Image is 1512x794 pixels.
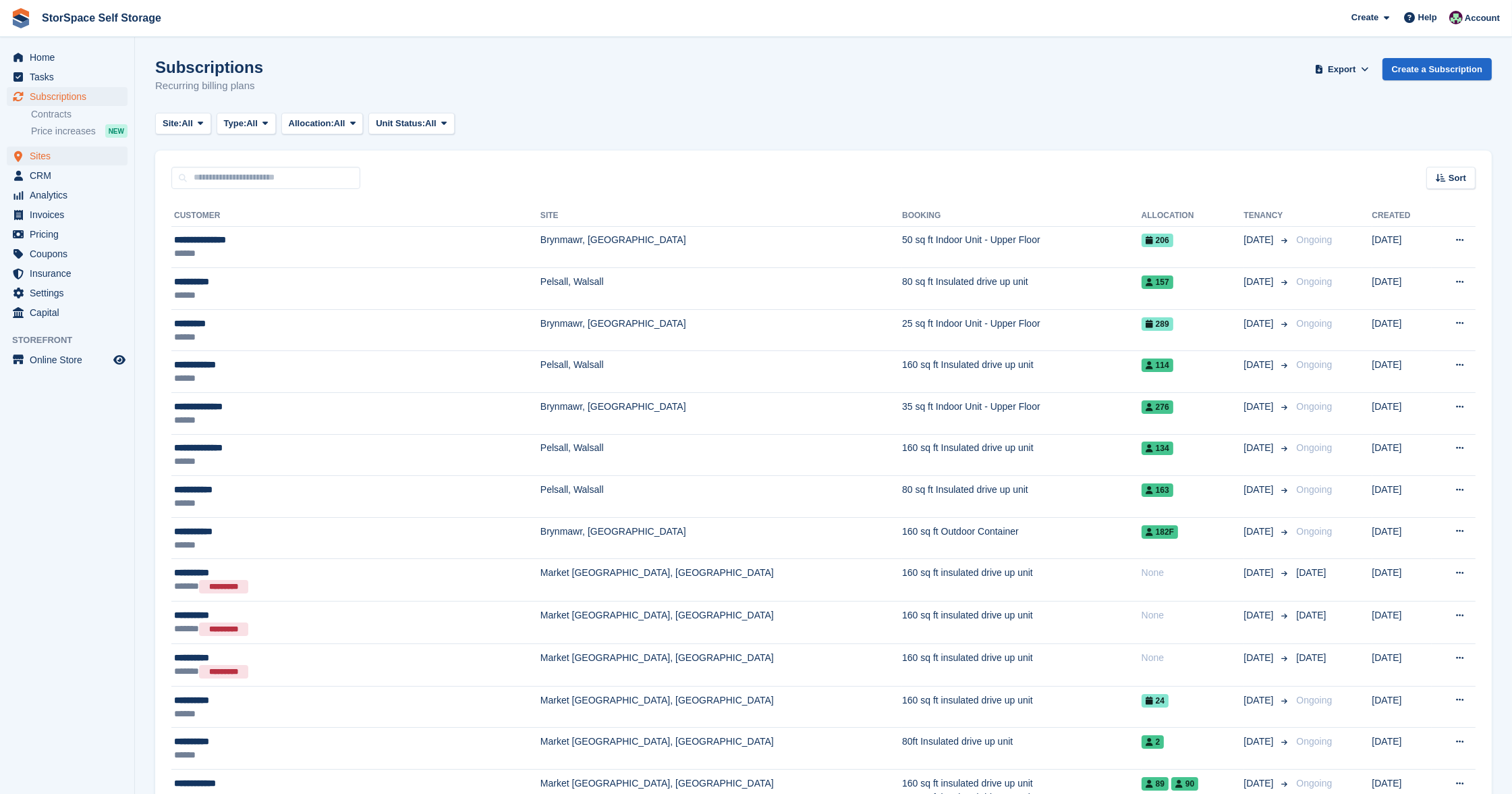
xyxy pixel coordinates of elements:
[902,476,1142,518] td: 80 sq ft Insulated drive up unit
[1372,268,1432,310] td: [DATE]
[902,268,1142,310] td: 80 sq ft Insulated drive up unit
[155,78,263,94] p: Recurring billing plans
[1328,63,1355,76] span: Export
[1372,517,1432,559] td: [DATE]
[1297,526,1333,537] span: Ongoing
[1142,525,1178,539] span: 182f
[1142,442,1173,455] span: 134
[1382,58,1492,80] a: Create a Subscription
[1418,11,1437,24] span: Help
[30,186,111,205] span: Analytics
[30,350,111,369] span: Online Store
[1244,205,1291,227] th: Tenancy
[902,602,1142,644] td: 160 sq ft insulated drive up unit
[1372,643,1432,686] td: [DATE]
[902,393,1142,435] td: 35 sq ft Indoor Unit - Upper Floor
[1244,651,1277,665] span: [DATE]
[540,393,902,435] td: Brynmawr, [GEOGRAPHIC_DATA]
[7,68,128,86] a: menu
[7,166,128,185] a: menu
[368,113,454,135] button: Unit Status: All
[31,108,128,121] a: Contracts
[7,225,128,244] a: menu
[1244,566,1277,580] span: [DATE]
[902,686,1142,728] td: 160 sq ft insulated drive up unit
[1142,483,1173,497] span: 163
[1297,401,1333,412] span: Ongoing
[902,205,1142,227] th: Booking
[111,352,128,368] a: Preview store
[30,225,111,244] span: Pricing
[1142,777,1169,791] span: 89
[7,303,128,322] a: menu
[902,351,1142,393] td: 160 sq ft Insulated drive up unit
[1142,400,1173,414] span: 276
[540,643,902,686] td: Market [GEOGRAPHIC_DATA], [GEOGRAPHIC_DATA]
[1297,276,1333,287] span: Ongoing
[7,186,128,205] a: menu
[334,117,345,130] span: All
[1297,442,1333,453] span: Ongoing
[1372,476,1432,518] td: [DATE]
[155,58,263,76] h1: Subscriptions
[1297,484,1333,495] span: Ongoing
[1372,226,1432,268] td: [DATE]
[1142,694,1169,708] span: 24
[105,124,128,138] div: NEW
[155,113,211,135] button: Site: All
[1297,234,1333,245] span: Ongoing
[1244,441,1277,455] span: [DATE]
[7,87,128,106] a: menu
[1142,234,1173,247] span: 206
[217,113,276,135] button: Type: All
[289,117,334,130] span: Allocation:
[1142,566,1244,580] div: None
[1244,776,1277,791] span: [DATE]
[30,303,111,322] span: Capital
[540,309,902,351] td: Brynmawr, [GEOGRAPHIC_DATA]
[30,48,111,67] span: Home
[281,113,364,135] button: Allocation: All
[1372,351,1432,393] td: [DATE]
[1244,483,1277,497] span: [DATE]
[1372,728,1432,770] td: [DATE]
[7,284,128,302] a: menu
[902,434,1142,476] td: 160 sq ft Insulated drive up unit
[1312,58,1372,80] button: Export
[425,117,437,130] span: All
[1297,695,1333,706] span: Ongoing
[1244,275,1277,289] span: [DATE]
[1142,608,1244,623] div: None
[163,117,181,130] span: Site:
[11,8,31,28] img: stora-icon-8386f47178a22dfd0bd8f6a31ec36ba5ce8667c1dd55bd0f319d3a0aa187defe.svg
[1244,693,1277,708] span: [DATE]
[1244,358,1277,372] span: [DATE]
[7,244,128,263] a: menu
[224,117,247,130] span: Type:
[1372,602,1432,644] td: [DATE]
[1372,393,1432,435] td: [DATE]
[1297,610,1326,620] span: [DATE]
[540,476,902,518] td: Pelsall, Walsall
[1372,686,1432,728] td: [DATE]
[1297,652,1326,663] span: [DATE]
[540,434,902,476] td: Pelsall, Walsall
[1449,11,1463,24] img: Ross Hadlington
[1297,736,1333,747] span: Ongoing
[376,117,425,130] span: Unit Status:
[540,351,902,393] td: Pelsall, Walsall
[1372,434,1432,476] td: [DATE]
[1351,11,1378,24] span: Create
[540,268,902,310] td: Pelsall, Walsall
[30,87,111,106] span: Subscriptions
[1372,309,1432,351] td: [DATE]
[902,226,1142,268] td: 50 sq ft Indoor Unit - Upper Floor
[1244,317,1277,331] span: [DATE]
[30,68,111,86] span: Tasks
[30,264,111,283] span: Insurance
[30,284,111,302] span: Settings
[1372,205,1432,227] th: Created
[30,205,111,224] span: Invoices
[1297,778,1333,789] span: Ongoing
[7,48,128,67] a: menu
